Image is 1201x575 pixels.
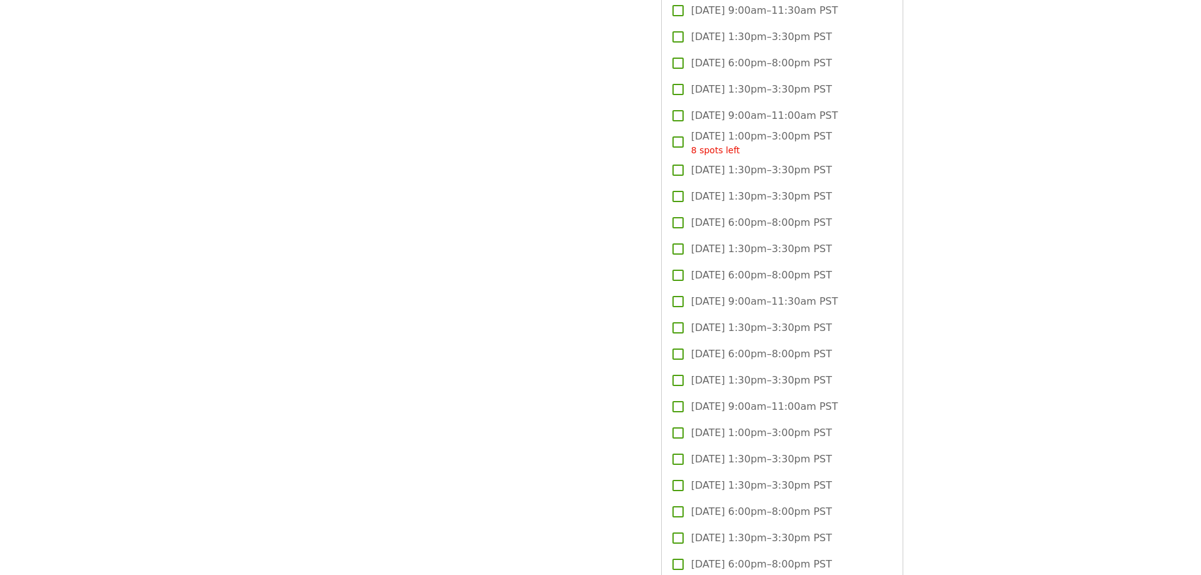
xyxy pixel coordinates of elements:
[691,3,838,18] span: [DATE] 9:00am–11:30am PST
[691,294,838,309] span: [DATE] 9:00am–11:30am PST
[691,215,832,230] span: [DATE] 6:00pm–8:00pm PST
[691,347,832,362] span: [DATE] 6:00pm–8:00pm PST
[691,268,832,283] span: [DATE] 6:00pm–8:00pm PST
[691,478,832,493] span: [DATE] 1:30pm–3:30pm PST
[691,189,832,204] span: [DATE] 1:30pm–3:30pm PST
[691,373,832,388] span: [DATE] 1:30pm–3:30pm PST
[691,557,832,572] span: [DATE] 6:00pm–8:00pm PST
[691,29,832,44] span: [DATE] 1:30pm–3:30pm PST
[691,129,832,157] span: [DATE] 1:00pm–3:00pm PST
[691,108,838,123] span: [DATE] 9:00am–11:00am PST
[691,320,832,335] span: [DATE] 1:30pm–3:30pm PST
[691,56,832,71] span: [DATE] 6:00pm–8:00pm PST
[691,163,832,178] span: [DATE] 1:30pm–3:30pm PST
[691,531,832,546] span: [DATE] 1:30pm–3:30pm PST
[691,82,832,97] span: [DATE] 1:30pm–3:30pm PST
[691,399,838,414] span: [DATE] 9:00am–11:00am PST
[691,504,832,519] span: [DATE] 6:00pm–8:00pm PST
[691,145,740,155] span: 8 spots left
[691,242,832,257] span: [DATE] 1:30pm–3:30pm PST
[691,425,832,440] span: [DATE] 1:00pm–3:00pm PST
[691,452,832,467] span: [DATE] 1:30pm–3:30pm PST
